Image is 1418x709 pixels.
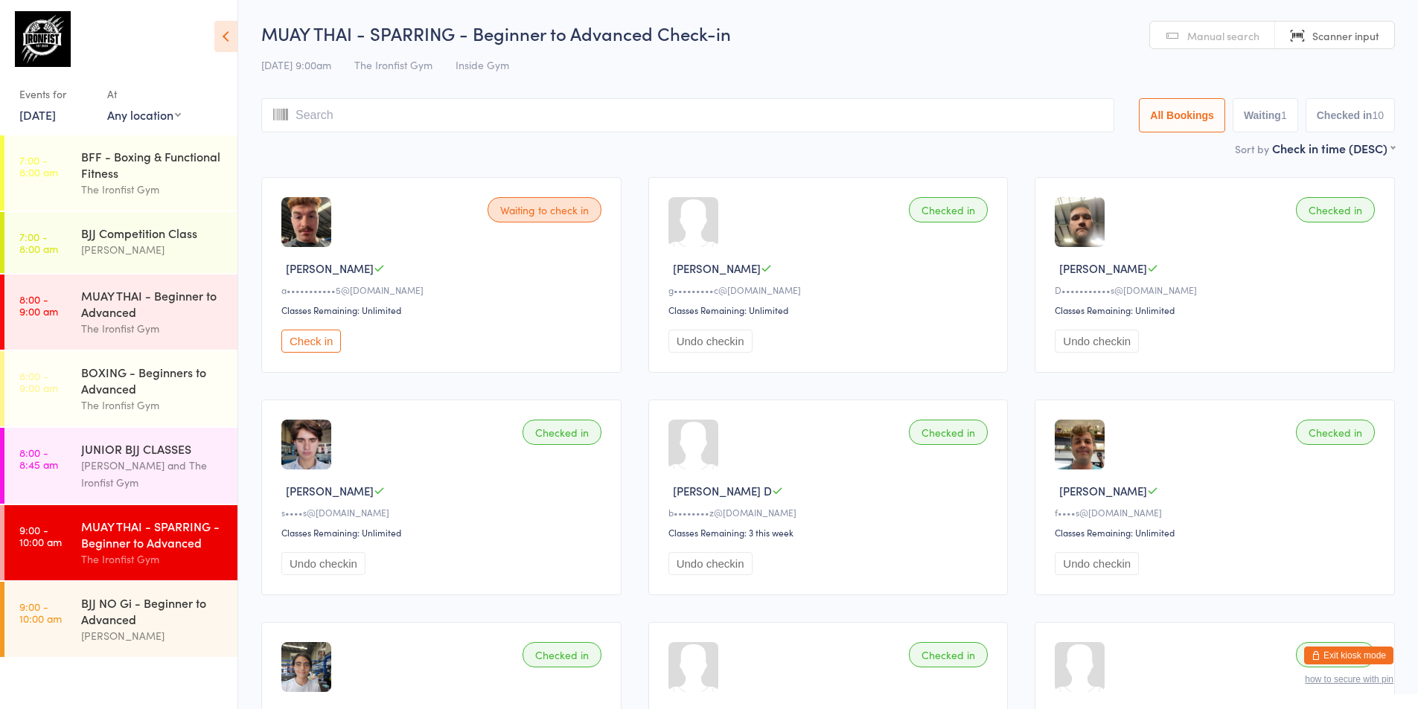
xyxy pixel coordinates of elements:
[1304,647,1393,664] button: Exit kiosk mode
[456,57,509,72] span: Inside Gym
[523,642,601,667] div: Checked in
[1055,506,1379,519] div: f••••s@[DOMAIN_NAME]
[1312,28,1379,43] span: Scanner input
[668,330,753,353] button: Undo checkin
[1055,552,1139,575] button: Undo checkin
[1296,642,1375,667] div: Checked in
[19,106,56,123] a: [DATE]
[1139,98,1225,132] button: All Bookings
[281,420,331,469] img: image1711277604.png
[281,197,331,247] img: image1754886519.png
[1187,28,1259,43] span: Manual search
[281,330,341,353] button: Check in
[15,11,71,67] img: The Ironfist Gym
[281,526,606,539] div: Classes Remaining: Unlimited
[81,181,225,198] div: The Ironfist Gym
[1281,109,1287,121] div: 1
[1296,420,1375,445] div: Checked in
[81,148,225,181] div: BFF - Boxing & Functional Fitness
[81,551,225,568] div: The Ironfist Gym
[281,642,331,692] img: image1701330884.png
[1055,283,1379,296] div: D•••••••••••s@[DOMAIN_NAME]
[19,82,92,106] div: Events for
[81,225,225,241] div: BJJ Competition Class
[81,457,225,491] div: [PERSON_NAME] and The Ironfist Gym
[19,293,58,317] time: 8:00 - 9:00 am
[668,526,993,539] div: Classes Remaining: 3 this week
[81,518,225,551] div: MUAY THAI - SPARRING - Beginner to Advanced
[19,231,58,254] time: 7:00 - 8:00 am
[19,446,58,470] time: 8:00 - 8:45 am
[1059,260,1147,276] span: [PERSON_NAME]
[81,320,225,337] div: The Ironfist Gym
[81,287,225,320] div: MUAY THAI - Beginner to Advanced
[81,594,225,627] div: BJJ NO Gi - Beginner to Advanced
[4,582,237,657] a: 9:00 -10:00 amBJJ NO Gi - Beginner to Advanced[PERSON_NAME]
[1055,197,1105,247] img: image1731309797.png
[523,420,601,445] div: Checked in
[909,420,988,445] div: Checked in
[1272,140,1395,156] div: Check in time (DESC)
[261,98,1114,132] input: Search
[4,212,237,273] a: 7:00 -8:00 amBJJ Competition Class[PERSON_NAME]
[673,260,761,276] span: [PERSON_NAME]
[19,154,58,178] time: 7:00 - 8:00 am
[281,552,365,575] button: Undo checkin
[4,275,237,350] a: 8:00 -9:00 amMUAY THAI - Beginner to AdvancedThe Ironfist Gym
[286,260,374,276] span: [PERSON_NAME]
[4,428,237,504] a: 8:00 -8:45 amJUNIOR BJJ CLASSES[PERSON_NAME] and The Ironfist Gym
[1055,526,1379,539] div: Classes Remaining: Unlimited
[673,483,772,498] span: [PERSON_NAME] D
[1055,330,1139,353] button: Undo checkin
[281,506,606,519] div: s••••s@[DOMAIN_NAME]
[81,627,225,644] div: [PERSON_NAME]
[4,135,237,211] a: 7:00 -8:00 amBFF - Boxing & Functional FitnessThe Ironfist Gym
[1235,141,1269,156] label: Sort by
[354,57,432,72] span: The Ironfist Gym
[281,304,606,316] div: Classes Remaining: Unlimited
[81,241,225,258] div: [PERSON_NAME]
[1059,483,1147,498] span: [PERSON_NAME]
[1372,109,1384,121] div: 10
[1233,98,1298,132] button: Waiting1
[81,397,225,414] div: The Ironfist Gym
[1296,197,1375,222] div: Checked in
[107,106,181,123] div: Any location
[4,351,237,426] a: 8:00 -9:00 amBOXING - Beginners to AdvancedThe Ironfist Gym
[488,197,601,222] div: Waiting to check in
[107,82,181,106] div: At
[1055,420,1105,469] img: image1723174493.png
[81,440,225,457] div: JUNIOR BJJ CLASSES
[1306,98,1395,132] button: Checked in10
[261,57,331,72] span: [DATE] 9:00am
[1055,304,1379,316] div: Classes Remaining: Unlimited
[286,483,374,498] span: [PERSON_NAME]
[668,283,993,296] div: g•••••••••c@[DOMAIN_NAME]
[909,642,988,667] div: Checked in
[19,370,58,394] time: 8:00 - 9:00 am
[19,524,62,548] time: 9:00 - 10:00 am
[19,600,62,624] time: 9:00 - 10:00 am
[668,506,993,519] div: b••••••••z@[DOMAIN_NAME]
[4,505,237,580] a: 9:00 -10:00 amMUAY THAI - SPARRING - Beginner to AdvancedThe Ironfist Gym
[668,304,993,316] div: Classes Remaining: Unlimited
[1305,674,1393,684] button: how to secure with pin
[281,283,606,296] div: a•••••••••••5@[DOMAIN_NAME]
[81,364,225,397] div: BOXING - Beginners to Advanced
[909,197,988,222] div: Checked in
[261,21,1395,45] h2: MUAY THAI - SPARRING - Beginner to Advanced Check-in
[668,552,753,575] button: Undo checkin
